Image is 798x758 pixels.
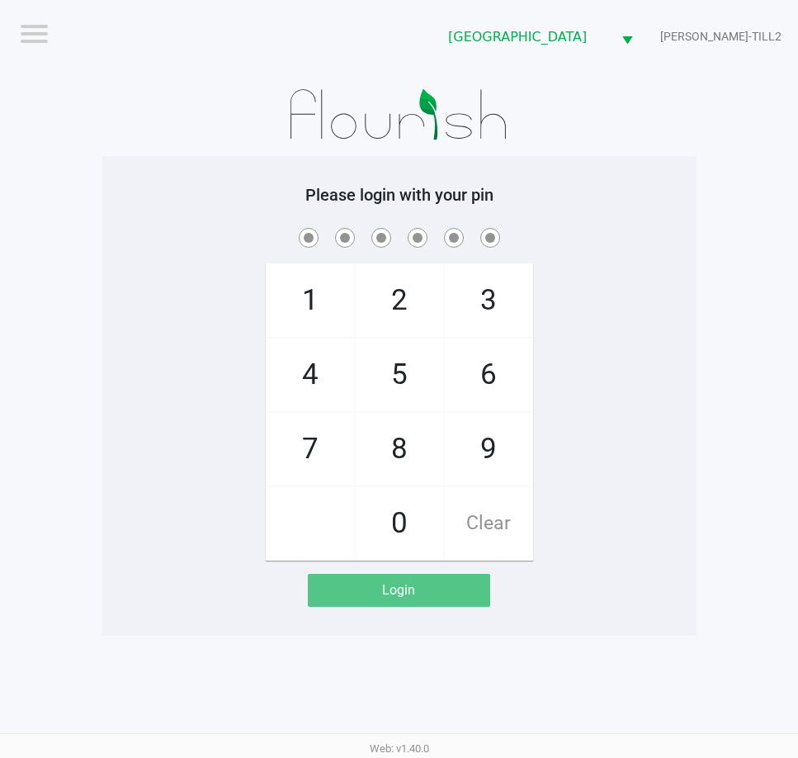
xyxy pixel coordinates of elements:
h5: Please login with your pin [115,185,684,205]
span: 3 [445,264,532,337]
button: Select [611,17,643,56]
span: 8 [356,413,443,486]
span: 6 [445,339,532,411]
span: Clear [445,487,532,560]
span: 7 [267,413,354,486]
span: 9 [445,413,532,486]
span: 2 [356,264,443,337]
span: Web: v1.40.0 [370,742,429,755]
span: [GEOGRAPHIC_DATA] [448,27,602,47]
span: 4 [267,339,354,411]
span: 5 [356,339,443,411]
span: 1 [267,264,354,337]
span: [PERSON_NAME]-TILL2 [660,28,781,45]
span: 0 [356,487,443,560]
